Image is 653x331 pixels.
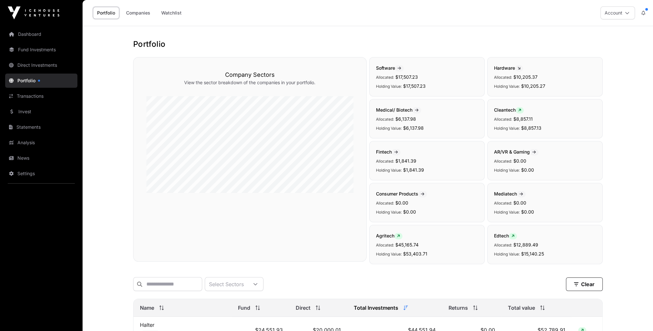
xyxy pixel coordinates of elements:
span: Software [376,65,404,71]
span: Holding Value: [494,252,520,256]
span: $0.00 [521,167,534,173]
span: Medical/ Biotech [376,107,421,113]
h3: Company Sectors [146,70,353,79]
span: $0.00 [521,209,534,215]
span: $10,205.37 [513,74,538,80]
span: $12,889.49 [513,242,538,247]
a: Portfolio [93,7,119,19]
span: Fund [238,304,250,312]
img: Icehouse Ventures Logo [8,6,59,19]
a: News [5,151,77,165]
a: Halter [140,322,154,328]
span: Holding Value: [494,126,520,131]
span: Allocated: [376,201,394,206]
span: $17,507.23 [395,74,418,80]
span: Allocated: [494,75,512,80]
span: Allocated: [494,201,512,206]
span: Holding Value: [376,168,402,173]
p: View the sector breakdown of the companies in your portfolio. [146,79,353,86]
span: Cleantech [494,107,524,113]
a: Portfolio [5,74,77,88]
span: $17,507.23 [403,83,426,89]
span: AR/VR & Gaming [494,149,539,155]
div: Select Sectors [205,277,248,291]
span: Total value [508,304,535,312]
span: Holding Value: [494,168,520,173]
span: $15,140.25 [521,251,544,256]
span: Returns [449,304,468,312]
h1: Portfolio [133,39,603,49]
span: Allocated: [494,243,512,247]
span: Total Investments [354,304,398,312]
a: Companies [122,7,154,19]
span: $6,137.98 [395,116,416,122]
iframe: Chat Widget [621,300,653,331]
span: $10,205.27 [521,83,545,89]
span: $6,137.98 [403,125,424,131]
span: Consumer Products [376,191,427,196]
span: Holding Value: [376,84,402,89]
span: $53,403.71 [403,251,427,256]
span: Holding Value: [376,126,402,131]
span: Name [140,304,154,312]
span: Allocated: [376,159,394,164]
span: $0.00 [513,158,526,164]
span: $1,841.39 [395,158,416,164]
span: Holding Value: [494,210,520,215]
span: $0.00 [513,200,526,206]
button: Clear [566,277,603,291]
span: $8,857.11 [513,116,533,122]
a: Analysis [5,135,77,150]
span: Allocated: [376,243,394,247]
span: Agritech [376,233,402,238]
span: $0.00 [403,209,416,215]
span: Hardware [494,65,523,71]
span: Mediatech [494,191,526,196]
a: Fund Investments [5,43,77,57]
a: Direct Investments [5,58,77,72]
a: Settings [5,166,77,181]
span: Edtech [494,233,517,238]
button: Account [600,6,635,19]
a: Invest [5,105,77,119]
a: Transactions [5,89,77,103]
span: $0.00 [395,200,408,206]
span: Allocated: [494,159,512,164]
span: Holding Value: [376,210,402,215]
span: Direct [296,304,311,312]
span: Allocated: [376,117,394,122]
span: Fintech [376,149,401,155]
a: Dashboard [5,27,77,41]
span: Holding Value: [376,252,402,256]
span: Holding Value: [494,84,520,89]
a: Statements [5,120,77,134]
span: Allocated: [376,75,394,80]
span: Allocated: [494,117,512,122]
span: $8,857.13 [521,125,541,131]
span: $1,841.39 [403,167,424,173]
span: $45,165.74 [395,242,419,247]
a: Watchlist [157,7,186,19]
